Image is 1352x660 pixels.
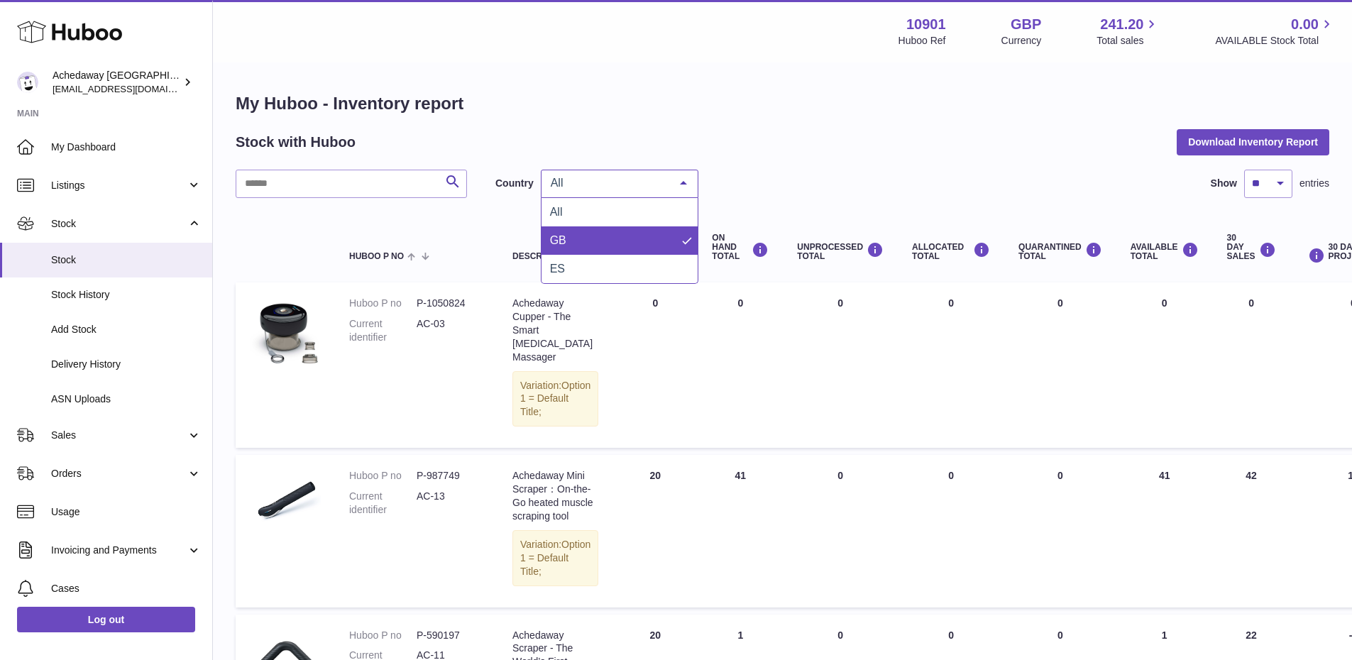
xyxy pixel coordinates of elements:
td: 0 [898,282,1004,448]
label: Show [1211,177,1237,190]
span: Option 1 = Default Title; [520,539,590,577]
span: Cases [51,582,202,595]
span: ES [550,263,565,275]
td: 0 [698,282,783,448]
div: Variation: [512,371,598,427]
td: 0 [783,455,898,607]
strong: GBP [1011,15,1041,34]
dt: Huboo P no [349,629,417,642]
div: QUARANTINED Total [1018,242,1102,261]
span: 0 [1057,470,1063,481]
img: product image [250,297,321,368]
div: Achedaway Cupper - The Smart [MEDICAL_DATA] Massager [512,297,598,363]
button: Download Inventory Report [1177,129,1329,155]
a: 0.00 AVAILABLE Stock Total [1215,15,1335,48]
div: Variation: [512,530,598,586]
span: Option 1 = Default Title; [520,380,590,418]
dt: Huboo P no [349,469,417,483]
span: Delivery History [51,358,202,371]
span: All [547,176,669,190]
div: Currency [1001,34,1042,48]
a: Log out [17,607,195,632]
span: Add Stock [51,323,202,336]
span: AVAILABLE Stock Total [1215,34,1335,48]
dd: AC-13 [417,490,484,517]
div: Huboo Ref [898,34,946,48]
td: 0 [1213,282,1290,448]
a: 241.20 Total sales [1097,15,1160,48]
span: Huboo P no [349,252,404,261]
td: 41 [1116,455,1213,607]
div: AVAILABLE Total [1131,242,1199,261]
dd: AC-03 [417,317,484,344]
span: My Dashboard [51,141,202,154]
span: Description [512,252,571,261]
span: 241.20 [1100,15,1143,34]
span: ASN Uploads [51,392,202,406]
span: Total sales [1097,34,1160,48]
div: Achedaway [GEOGRAPHIC_DATA] [53,69,180,96]
div: ON HAND Total [712,233,769,262]
span: entries [1299,177,1329,190]
dd: P-1050824 [417,297,484,310]
td: 20 [612,455,698,607]
h1: My Huboo - Inventory report [236,92,1329,115]
span: Stock [51,217,187,231]
td: 0 [783,282,898,448]
img: admin@newpb.co.uk [17,72,38,93]
img: product image [250,469,321,540]
div: 30 DAY SALES [1227,233,1276,262]
span: Listings [51,179,187,192]
td: 42 [1213,455,1290,607]
span: Sales [51,429,187,442]
dt: Huboo P no [349,297,417,310]
span: Stock [51,253,202,267]
div: Achedaway Mini Scraper：On-the-Go heated muscle scraping tool [512,469,598,523]
span: 0.00 [1291,15,1319,34]
h2: Stock with Huboo [236,133,356,152]
div: UNPROCESSED Total [797,242,884,261]
span: Orders [51,467,187,480]
td: 0 [898,455,1004,607]
dd: P-987749 [417,469,484,483]
dt: Current identifier [349,490,417,517]
dd: P-590197 [417,629,484,642]
span: 0 [1057,629,1063,641]
span: Stock History [51,288,202,302]
label: Country [495,177,534,190]
span: Invoicing and Payments [51,544,187,557]
span: Usage [51,505,202,519]
span: GB [550,234,566,246]
strong: 10901 [906,15,946,34]
span: [EMAIL_ADDRESS][DOMAIN_NAME] [53,83,209,94]
div: ALLOCATED Total [912,242,990,261]
span: 0 [1057,297,1063,309]
td: 41 [698,455,783,607]
span: All [550,206,563,218]
td: 0 [612,282,698,448]
dt: Current identifier [349,317,417,344]
td: 0 [1116,282,1213,448]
